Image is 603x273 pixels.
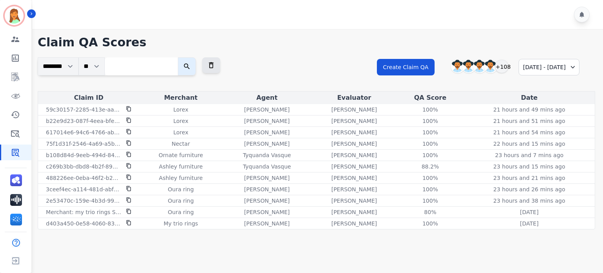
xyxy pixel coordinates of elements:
p: [PERSON_NAME] [331,197,377,205]
div: Agent [224,93,310,103]
p: d403a450-0e58-4060-839c-1435ca88a0a1 [46,220,121,227]
p: [PERSON_NAME] [244,140,290,148]
p: [PERSON_NAME] [244,208,290,216]
p: 488226ee-0eba-46f2-b21d-ca918ed5acd0 [46,174,121,182]
p: [PERSON_NAME] [244,197,290,205]
p: Tyquanda Vasque [243,163,291,170]
p: b22e9d23-087f-4eea-bfee-674ff33f76b2 [46,117,121,125]
p: [PERSON_NAME] [331,140,377,148]
p: Ashley furniture [159,163,203,170]
div: 100 % [413,140,448,148]
p: 23 hours and 38 mins ago [493,197,565,205]
p: Oura ring [168,185,194,193]
p: [DATE] [520,220,539,227]
p: [PERSON_NAME] [331,174,377,182]
p: [DATE] [520,208,539,216]
p: [PERSON_NAME] [331,117,377,125]
p: [PERSON_NAME] [244,185,290,193]
button: Create Claim QA [377,59,435,75]
p: [PERSON_NAME] [244,106,290,114]
div: 100 % [413,197,448,205]
div: 100 % [413,220,448,227]
p: [PERSON_NAME] [244,117,290,125]
p: 59c30157-2285-413e-aa7d-83f708d6855f [46,106,121,114]
p: [PERSON_NAME] [331,185,377,193]
p: [PERSON_NAME] [244,220,290,227]
div: 100 % [413,128,448,136]
p: [PERSON_NAME] [244,128,290,136]
p: 23 hours and 21 mins ago [493,174,565,182]
div: 80 % [413,208,448,216]
div: 100 % [413,106,448,114]
h1: Claim QA Scores [38,35,595,49]
div: 88.2 % [413,163,448,170]
p: 3ceef4ec-a114-481d-abf4-04db17b54094 [46,185,121,193]
div: Evaluator [313,93,395,103]
p: Oura ring [168,197,194,205]
p: b108d84d-9eeb-494d-843b-749348619421 [46,151,121,159]
p: [PERSON_NAME] [331,151,377,159]
div: Claim ID [40,93,138,103]
p: Merchant: my trio rings SLA: was within 2 hours Fraud score: 0 Fraud report: no need Follow up: 1... [46,208,121,216]
p: [PERSON_NAME] [331,208,377,216]
img: Bordered avatar [5,6,24,25]
p: Lorex [173,128,188,136]
p: 21 hours and 51 mins ago [493,117,565,125]
p: [PERSON_NAME] [331,106,377,114]
div: 100 % [413,174,448,182]
p: 21 hours and 54 mins ago [493,128,565,136]
div: Date [465,93,593,103]
div: +108 [495,60,508,73]
div: Merchant [141,93,221,103]
div: QA Score [398,93,462,103]
p: 23 hours and 15 mins ago [493,163,565,170]
p: c269b3bb-dbd8-4b2f-89e7-dfe9559ff925 [46,163,121,170]
p: 2e53470c-159e-4b3d-9906-f90b2ad370b9 [46,197,121,205]
p: [PERSON_NAME] [244,174,290,182]
p: Tyquanda Vasque [243,151,291,159]
p: Oura ring [168,208,194,216]
div: 100 % [413,117,448,125]
p: 22 hours and 15 mins ago [493,140,565,148]
div: [DATE] - [DATE] [519,59,579,75]
p: [PERSON_NAME] [331,163,377,170]
div: 100 % [413,185,448,193]
p: Nectar [172,140,190,148]
p: [PERSON_NAME] [331,220,377,227]
p: 617014e6-94c6-4766-abf7-ddba04b46a39 [46,128,121,136]
p: 75f1d31f-2546-4a69-a5ba-5dfb92a3bc92 [46,140,121,148]
p: Lorex [173,106,188,114]
p: My trio rings [164,220,198,227]
p: Ornate furniture [159,151,203,159]
div: 100 % [413,151,448,159]
p: Lorex [173,117,188,125]
p: 23 hours and 26 mins ago [493,185,565,193]
p: Ashley furniture [159,174,203,182]
p: 21 hours and 49 mins ago [493,106,565,114]
p: [PERSON_NAME] [331,128,377,136]
p: 23 hours and 7 mins ago [495,151,563,159]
